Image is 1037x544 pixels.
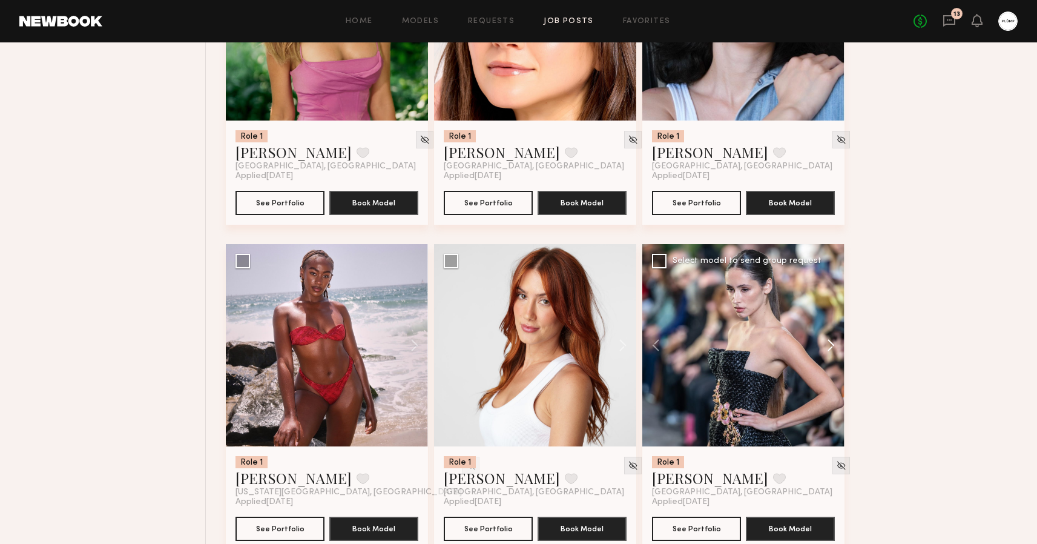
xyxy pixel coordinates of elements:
[235,488,462,497] span: [US_STATE][GEOGRAPHIC_DATA], [GEOGRAPHIC_DATA]
[468,18,515,25] a: Requests
[444,517,533,541] button: See Portfolio
[329,197,418,207] a: Book Model
[652,191,741,215] button: See Portfolio
[346,18,373,25] a: Home
[538,523,627,533] a: Book Model
[444,142,560,162] a: [PERSON_NAME]
[444,130,476,142] div: Role 1
[746,197,835,207] a: Book Model
[652,468,768,488] a: [PERSON_NAME]
[329,191,418,215] button: Book Model
[544,18,594,25] a: Job Posts
[402,18,439,25] a: Models
[623,18,671,25] a: Favorites
[652,497,835,507] div: Applied [DATE]
[235,130,268,142] div: Role 1
[235,497,418,507] div: Applied [DATE]
[836,134,846,145] img: Unhide Model
[652,517,741,541] button: See Portfolio
[746,523,835,533] a: Book Model
[444,488,624,497] span: [GEOGRAPHIC_DATA], [GEOGRAPHIC_DATA]
[444,468,560,488] a: [PERSON_NAME]
[953,11,960,18] div: 13
[652,162,832,171] span: [GEOGRAPHIC_DATA], [GEOGRAPHIC_DATA]
[652,130,684,142] div: Role 1
[235,468,352,488] a: [PERSON_NAME]
[673,257,821,265] div: Select model to send group request
[652,456,684,468] div: Role 1
[329,523,418,533] a: Book Model
[652,171,835,181] div: Applied [DATE]
[235,171,418,181] div: Applied [DATE]
[746,191,835,215] button: Book Model
[420,134,430,145] img: Unhide Model
[538,191,627,215] button: Book Model
[943,14,956,29] a: 13
[329,517,418,541] button: Book Model
[235,517,324,541] button: See Portfolio
[235,191,324,215] button: See Portfolio
[235,142,352,162] a: [PERSON_NAME]
[836,460,846,471] img: Unhide Model
[628,460,638,471] img: Unhide Model
[444,171,627,181] div: Applied [DATE]
[652,142,768,162] a: [PERSON_NAME]
[628,134,638,145] img: Unhide Model
[652,488,832,497] span: [GEOGRAPHIC_DATA], [GEOGRAPHIC_DATA]
[538,197,627,207] a: Book Model
[444,456,476,468] div: Role 1
[746,517,835,541] button: Book Model
[444,497,627,507] div: Applied [DATE]
[538,517,627,541] button: Book Model
[235,162,416,171] span: [GEOGRAPHIC_DATA], [GEOGRAPHIC_DATA]
[235,456,268,468] div: Role 1
[444,162,624,171] span: [GEOGRAPHIC_DATA], [GEOGRAPHIC_DATA]
[444,191,533,215] button: See Portfolio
